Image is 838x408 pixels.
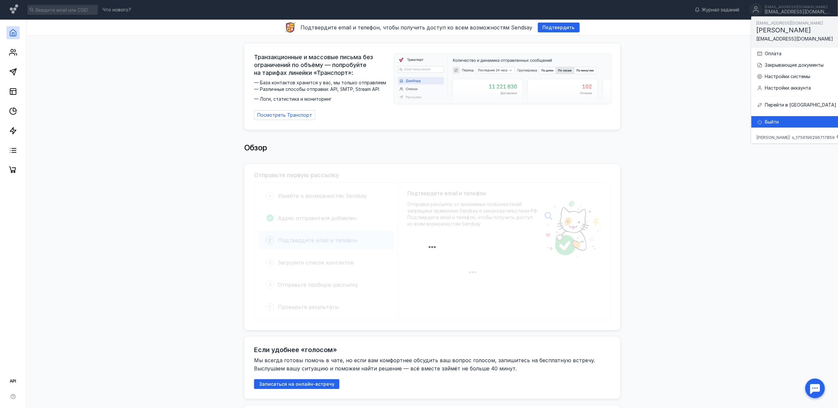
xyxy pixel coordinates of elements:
img: dashboard-transport-banner [394,54,611,104]
span: Транзакционные и массовые письма без ограничений по объёму — попробуйте на тарифах линейки «Транс... [254,53,390,77]
h2: Если удобнее «голосом» [254,346,337,354]
a: Записаться на онлайн-встречу [254,381,339,387]
span: Что нового? [103,8,131,12]
div: [EMAIL_ADDRESS][DOMAIN_NAME] [764,5,830,9]
a: Что нового? [99,8,134,12]
div: [EMAIL_ADDRESS][DOMAIN_NAME] [764,9,830,15]
span: [EMAIL_ADDRESS][DOMAIN_NAME] [756,21,823,25]
input: Введите email или CSID [27,5,98,15]
span: — База контактов хранится у вас, мы только отправляем — Различные способы отправки: API, SMTP, St... [254,79,390,102]
span: [PERSON_NAME]: x_1756196296717859 [756,135,835,140]
span: Посмотреть Транспорт [257,112,312,118]
span: Подтвердить [543,25,575,30]
span: Журнал заданий [702,7,739,13]
span: Мы всегда готовы помочь в чате, но если вам комфортнее обсудить ваш вопрос голосом, запишитесь на... [254,357,597,372]
span: Обзор [244,143,267,152]
span: [EMAIL_ADDRESS][DOMAIN_NAME] [756,36,833,42]
span: [PERSON_NAME] [756,26,811,34]
button: Записаться на онлайн-встречу [254,379,339,389]
a: Журнал заданий [692,7,743,13]
a: Посмотреть Транспорт [254,110,315,120]
span: Записаться на онлайн-встречу [259,382,334,387]
span: Подтвердите email и телефон, чтобы получить доступ ко всем возможностям Sendsay [301,24,533,31]
button: Подтвердить [538,23,580,32]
